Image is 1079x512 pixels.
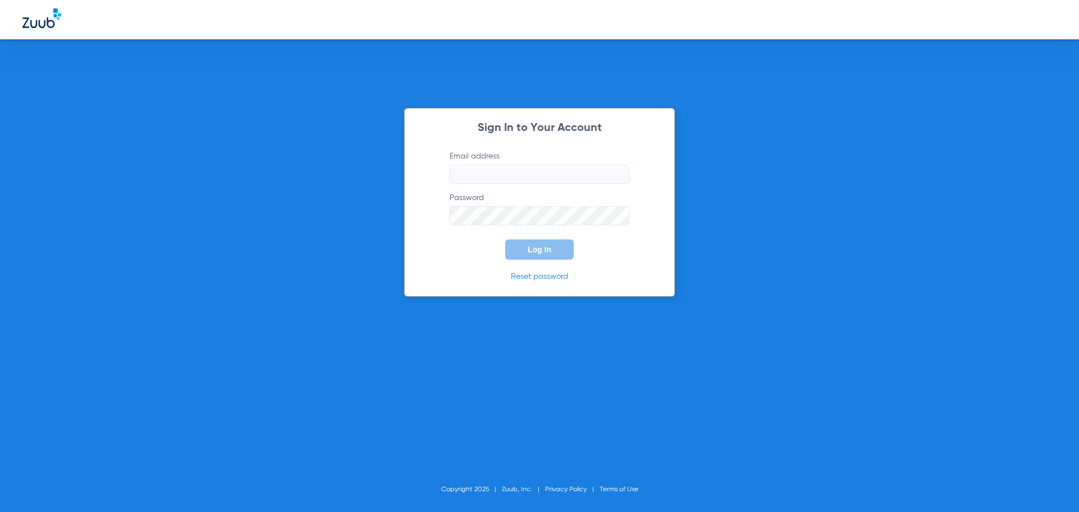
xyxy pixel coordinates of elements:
input: Email address [450,165,629,184]
button: Log In [505,239,574,260]
a: Privacy Policy [545,486,587,493]
h2: Sign In to Your Account [433,123,646,134]
img: Zuub Logo [22,8,61,28]
input: Password [450,206,629,225]
span: Log In [528,245,551,254]
label: Password [450,192,629,225]
a: Reset password [511,273,568,280]
li: Zuub, Inc. [502,484,545,495]
a: Terms of Use [600,486,638,493]
li: Copyright 2025 [441,484,502,495]
label: Email address [450,151,629,184]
